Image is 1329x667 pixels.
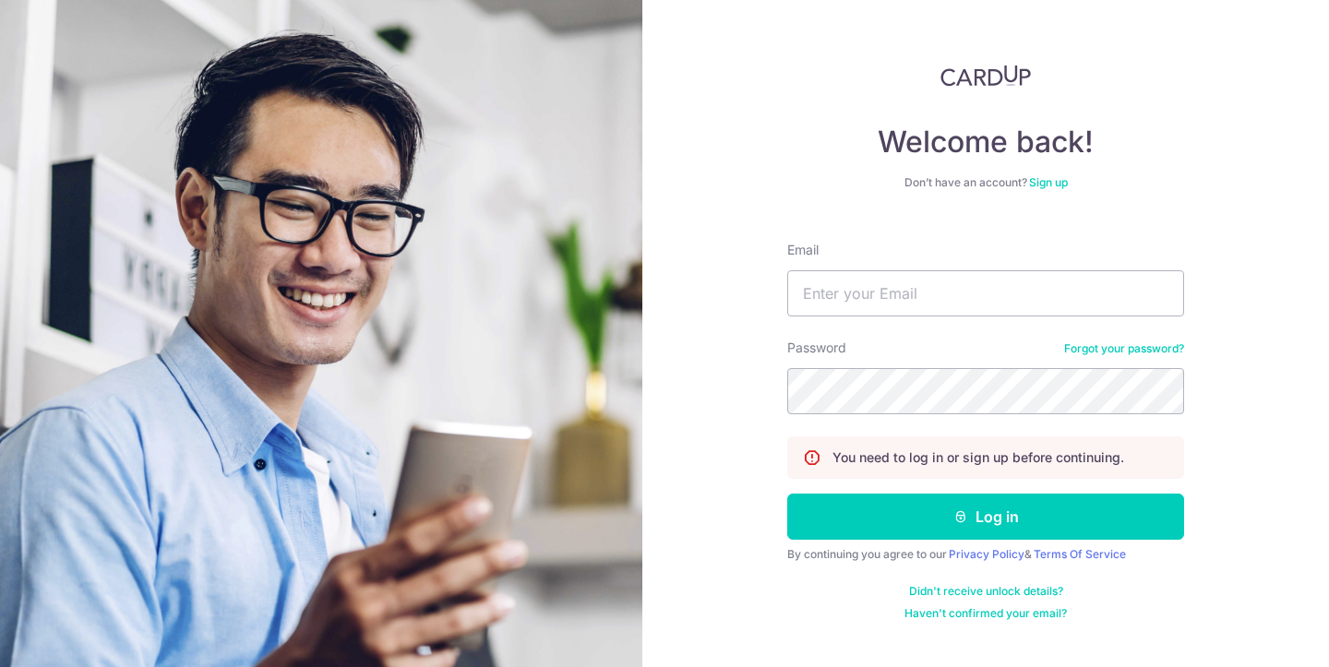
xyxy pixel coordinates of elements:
[940,65,1031,87] img: CardUp Logo
[909,584,1063,599] a: Didn't receive unlock details?
[787,124,1184,161] h4: Welcome back!
[787,494,1184,540] button: Log in
[949,547,1024,561] a: Privacy Policy
[787,175,1184,190] div: Don’t have an account?
[1034,547,1126,561] a: Terms Of Service
[787,270,1184,316] input: Enter your Email
[787,547,1184,562] div: By continuing you agree to our &
[904,606,1067,621] a: Haven't confirmed your email?
[1064,341,1184,356] a: Forgot your password?
[832,448,1124,467] p: You need to log in or sign up before continuing.
[787,241,819,259] label: Email
[1029,175,1068,189] a: Sign up
[787,339,846,357] label: Password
